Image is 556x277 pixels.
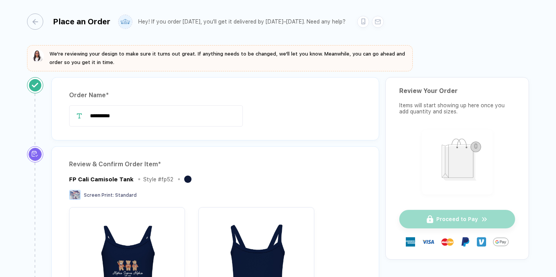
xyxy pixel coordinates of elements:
[477,237,486,247] img: Venmo
[69,89,361,101] div: Order Name
[32,50,44,62] img: sophie
[399,87,515,95] div: Review Your Order
[69,158,361,171] div: Review & Confirm Order Item
[84,193,114,198] span: Screen Print :
[143,176,173,182] div: Style # fp52
[461,237,470,247] img: Paypal
[422,236,434,248] img: visa
[49,51,405,65] span: We're reviewing your design to make sure it turns out great. If anything needs to be changed, we'...
[399,102,515,115] div: Items will start showing up here once you add quantity and sizes.
[493,234,509,250] img: GPay
[406,237,415,247] img: express
[53,17,110,26] div: Place an Order
[119,15,132,29] img: user profile
[138,19,346,25] div: Hey! If you order [DATE], you'll get it delivered by [DATE]–[DATE]. Need any help?
[69,190,81,200] img: Screen Print
[69,176,134,183] div: FP Cali Camisole Tank
[425,133,489,189] img: shopping_bag.png
[115,193,137,198] span: Standard
[441,236,454,248] img: master-card
[32,50,408,67] button: We're reviewing your design to make sure it turns out great. If anything needs to be changed, we'...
